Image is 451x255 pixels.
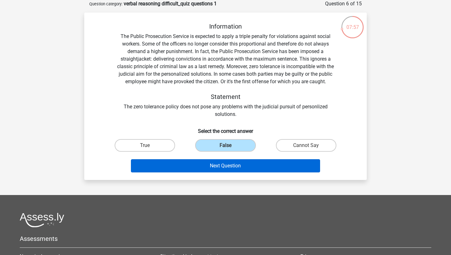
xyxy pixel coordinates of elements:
[341,15,364,31] div: 07:57
[20,235,431,242] h5: Assessments
[276,139,336,152] label: Cannot Say
[20,213,64,227] img: Assessly logo
[94,23,357,118] div: The Public Prosecution Service is expected to apply a triple penalty for violations against socia...
[124,1,217,7] strong: verbal reasoning difficult_quiz questions 1
[94,123,357,134] h6: Select the correct answer
[115,139,175,152] label: True
[114,23,337,30] h5: Information
[114,93,337,100] h5: Statement
[89,2,122,6] small: Question category:
[195,139,256,152] label: False
[131,159,320,172] button: Next Question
